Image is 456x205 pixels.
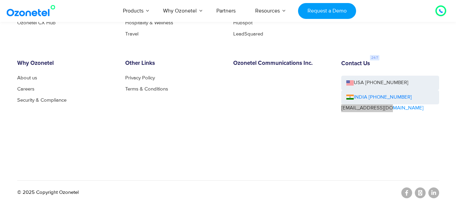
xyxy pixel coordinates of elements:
img: ind-flag.png [346,95,354,100]
a: Careers [17,86,34,92]
a: Privacy Policy [125,75,155,80]
a: Security & Compliance [17,98,66,103]
img: us-flag.png [346,80,354,85]
h6: Why Ozonetel [17,60,115,67]
a: LeadSquared [233,31,263,36]
a: Hospitality & Wellness [125,20,173,25]
a: INDIA [PHONE_NUMBER] [346,94,412,101]
a: USA [PHONE_NUMBER] [341,76,439,90]
a: Request a Demo [298,3,356,19]
a: Travel [125,31,138,36]
h6: Other Links [125,60,223,67]
p: © 2025 Copyright Ozonetel [17,189,79,197]
a: Ozonetel CX Hub [17,20,56,25]
a: Hubspot [233,20,252,25]
a: [EMAIL_ADDRESS][DOMAIN_NAME] [341,104,424,112]
h6: Ozonetel Communications Inc. [233,60,331,67]
a: Terms & Conditions [125,86,168,92]
h6: Contact Us [341,60,370,67]
a: About us [17,75,37,80]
